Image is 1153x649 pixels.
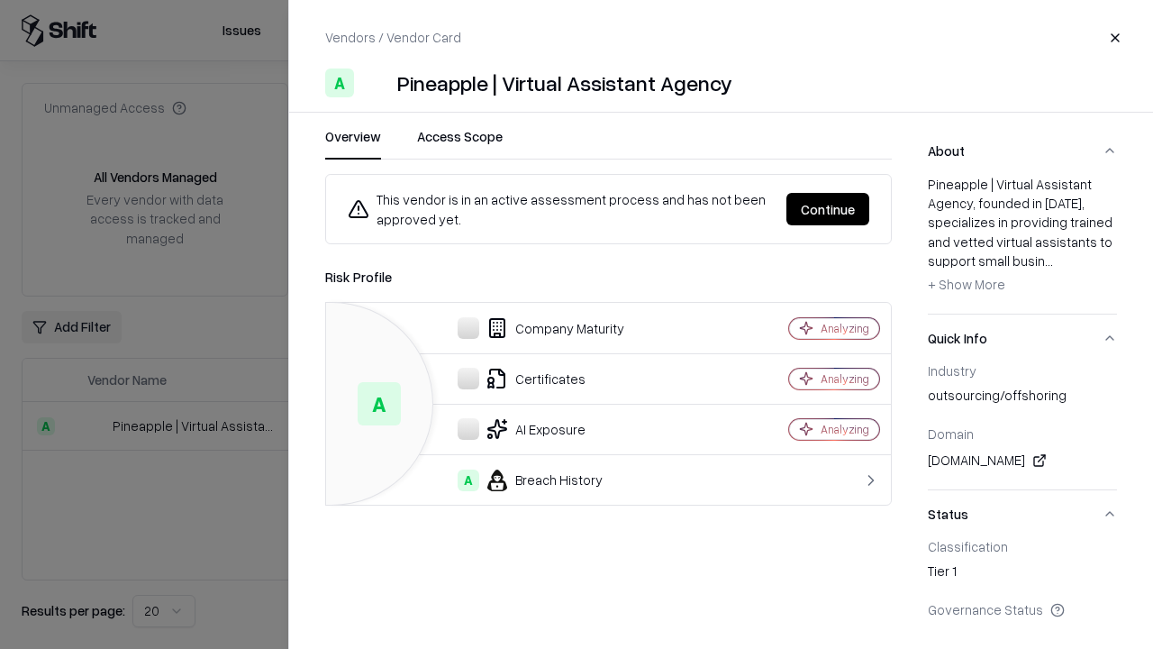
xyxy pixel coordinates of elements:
div: Tier 1 [928,562,1117,587]
div: Governance Status [928,601,1117,617]
span: + Show More [928,276,1005,292]
button: Overview [325,127,381,160]
div: Analyzing [821,321,869,336]
img: Pineapple | Virtual Assistant Agency [361,69,390,97]
div: Analyzing [821,371,869,387]
button: About [928,127,1117,175]
div: [DOMAIN_NAME] [928,450,1117,471]
div: Pineapple | Virtual Assistant Agency [397,69,732,97]
div: Certificates [340,368,726,389]
div: outsourcing/offshoring [928,386,1117,411]
div: Industry [928,362,1117,379]
button: Status [928,490,1117,538]
div: Analyzing [821,422,869,437]
div: Pineapple | Virtual Assistant Agency, founded in [DATE], specializes in providing trained and vet... [928,175,1117,299]
div: Risk Profile [325,266,892,288]
div: Quick Info [928,362,1117,489]
div: A [358,382,401,425]
div: Breach History [340,470,726,491]
div: Company Maturity [340,317,726,339]
button: + Show More [928,270,1005,299]
button: Continue [786,193,869,225]
p: Vendors / Vendor Card [325,28,461,47]
div: A [458,470,479,491]
span: ... [1045,252,1053,269]
div: Domain [928,425,1117,442]
button: Access Scope [417,127,503,160]
div: About [928,175,1117,314]
div: A [325,69,354,97]
div: AI Exposure [340,418,726,440]
button: Quick Info [928,315,1117,362]
div: This vendor is in an active assessment process and has not been approved yet. [348,189,772,229]
div: Classification [928,538,1117,554]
